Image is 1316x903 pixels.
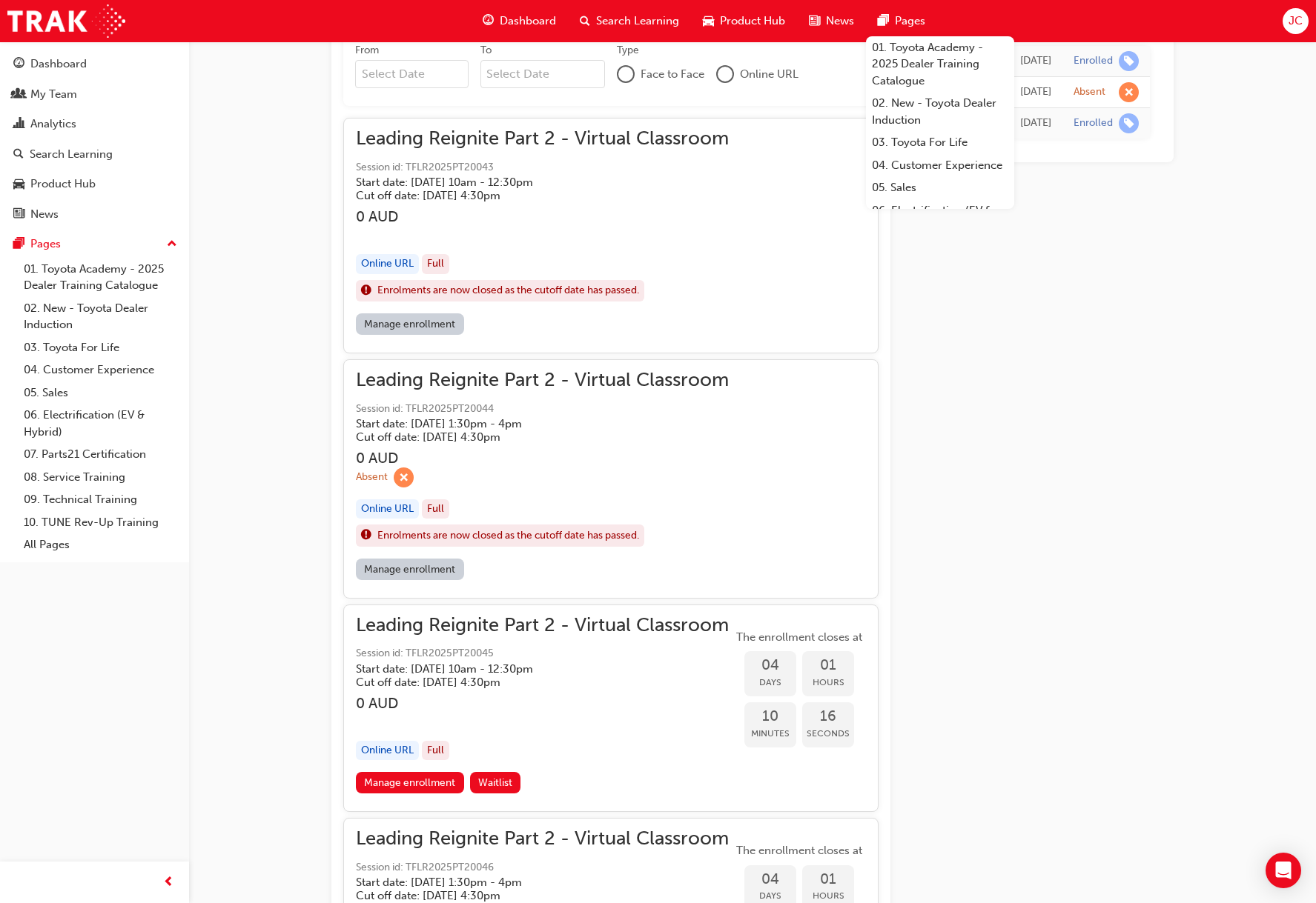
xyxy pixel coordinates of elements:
[356,876,705,889] h5: Start date: [DATE] 1:30pm - 4pm
[356,417,705,430] h5: Start date: [DATE] 1:30pm - 4pm
[733,842,866,859] span: The enrollment closes at
[13,238,24,251] span: pages-icon
[1020,115,1051,132] div: Tue May 20 2025 10:36:51 GMT+0930 (Australian Central Standard Time)
[1266,853,1301,888] div: Open Intercom Messenger
[483,12,494,30] span: guage-icon
[356,450,729,467] h3: 0 AUD
[703,12,714,30] span: car-icon
[580,12,590,30] span: search-icon
[866,36,1014,93] a: 01. Toyota Academy - 2025 Dealer Training Catalogue
[356,430,705,444] h5: Cut off date: [DATE] 4:30pm
[18,297,183,336] a: 02. New - Toyota Dealer Induction
[163,873,174,892] span: prev-icon
[797,6,866,36] a: news-iconNews
[866,6,937,36] a: pages-iconPages
[1020,84,1051,101] div: Thu Aug 21 2025 13:30:00 GMT+0930 (Australian Central Standard Time)
[617,43,639,58] div: Type
[167,235,177,254] span: up-icon
[1119,113,1139,133] span: learningRecordVerb_ENROLL-icon
[18,359,183,381] a: 04. Customer Experience
[895,13,925,30] span: Pages
[1119,82,1139,102] span: learningRecordVerb_ABSENT-icon
[30,146,113,163] div: Search Learning
[866,154,1014,177] a: 04. Customer Experience
[809,12,820,30] span: news-icon
[744,871,796,888] span: 04
[356,254,419,274] div: Online URL
[1119,51,1139,71] span: learningRecordVerb_ENROLL-icon
[6,230,183,258] button: Pages
[18,443,183,466] a: 07. Parts21 Certification
[7,4,125,38] img: Trak
[356,499,419,519] div: Online URL
[1074,116,1113,130] div: Enrolled
[422,499,449,519] div: Full
[568,6,691,36] a: search-iconSearch Learning
[1020,53,1051,70] div: Thu Aug 21 2025 15:46:46 GMT+0930 (Australian Central Standard Time)
[866,92,1014,131] a: 02. New - Toyota Dealer Induction
[6,81,183,108] a: My Team
[1283,8,1309,34] button: JC
[356,617,866,799] button: Leading Reignite Part 2 - Virtual ClassroomSession id: TFLR2025PT20045Start date: [DATE] 10am - 1...
[356,559,464,580] a: Manage enrollment
[720,13,785,30] span: Product Hub
[30,206,59,223] div: News
[6,141,183,168] a: Search Learning
[356,176,705,189] h5: Start date: [DATE] 10am - 12:30pm
[802,674,854,691] span: Hours
[802,708,854,725] span: 16
[1074,85,1105,99] div: Absent
[356,470,388,484] div: Absent
[356,130,729,147] span: Leading Reignite Part 2 - Virtual Classroom
[500,13,556,30] span: Dashboard
[866,176,1014,199] a: 05. Sales
[356,859,729,876] span: Session id: TFLR2025PT20046
[356,645,729,662] span: Session id: TFLR2025PT20045
[355,60,469,88] input: From
[30,56,87,73] div: Dashboard
[740,66,798,83] span: Online URL
[6,47,183,230] button: DashboardMy TeamAnalyticsSearch LearningProduct HubNews
[18,488,183,511] a: 09. Technical Training
[470,772,521,793] button: Waitlist
[377,282,639,299] span: Enrolments are now closed as the cutoff date has passed.
[878,12,889,30] span: pages-icon
[356,617,729,634] span: Leading Reignite Part 2 - Virtual Classroom
[802,871,854,888] span: 01
[356,741,419,761] div: Online URL
[744,674,796,691] span: Days
[356,372,866,585] button: Leading Reignite Part 2 - Virtual ClassroomSession id: TFLR2025PT20044Start date: [DATE] 1:30pm -...
[641,66,704,83] span: Face to Face
[13,88,24,101] span: people-icon
[478,776,512,789] span: Waitlist
[18,336,183,359] a: 03. Toyota For Life
[13,178,24,191] span: car-icon
[744,725,796,742] span: Minutes
[802,657,854,674] span: 01
[361,281,371,301] span: exclaim-icon
[394,467,414,487] span: learningRecordVerb_ABSENT-icon
[422,741,449,761] div: Full
[422,254,449,274] div: Full
[744,657,796,674] span: 04
[744,708,796,725] span: 10
[356,189,705,202] h5: Cut off date: [DATE] 4:30pm
[866,131,1014,154] a: 03. Toyota For Life
[356,372,729,389] span: Leading Reignite Part 2 - Virtual Classroom
[13,208,24,221] span: news-icon
[480,60,606,88] input: To
[13,148,24,161] span: search-icon
[356,676,705,689] h5: Cut off date: [DATE] 4:30pm
[356,695,729,712] h3: 0 AUD
[18,404,183,443] a: 06. Electrification (EV & Hybrid)
[30,116,76,133] div: Analytics
[18,466,183,489] a: 08. Service Training
[30,236,61,253] div: Pages
[18,511,183,534] a: 10. TUNE Rev-Up Training
[471,6,568,36] a: guage-iconDashboard
[355,43,379,58] div: From
[356,401,729,418] span: Session id: TFLR2025PT20044
[596,13,679,30] span: Search Learning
